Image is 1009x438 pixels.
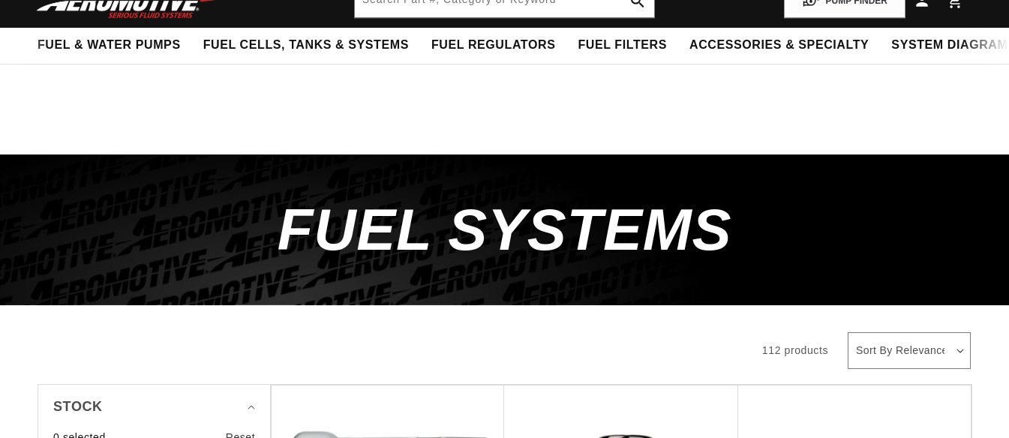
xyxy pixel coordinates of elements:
summary: Accessories & Specialty [678,28,880,63]
span: Stock [53,396,103,418]
span: Fuel Filters [578,37,667,53]
span: 112 products [762,344,828,356]
summary: Stock (0 selected) [53,385,255,429]
summary: Fuel & Water Pumps [26,28,192,63]
summary: Fuel Regulators [420,28,566,63]
span: Fuel Cells, Tanks & Systems [203,37,409,53]
summary: Fuel Cells, Tanks & Systems [192,28,420,63]
span: Fuel Regulators [431,37,555,53]
summary: Fuel Filters [566,28,678,63]
span: Fuel & Water Pumps [38,37,181,53]
span: Fuel Systems [278,196,731,262]
span: Accessories & Specialty [689,37,869,53]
